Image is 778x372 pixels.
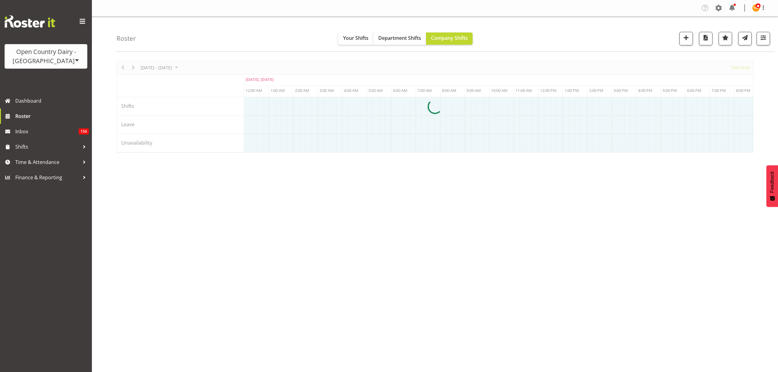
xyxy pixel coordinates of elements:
[766,165,778,207] button: Feedback - Show survey
[699,32,712,45] button: Download a PDF of the roster according to the set date range.
[15,173,80,182] span: Finance & Reporting
[79,128,89,135] span: 156
[373,32,426,45] button: Department Shifts
[15,158,80,167] span: Time & Attendance
[338,32,373,45] button: Your Shifts
[15,112,89,121] span: Roster
[116,35,136,42] h4: Roster
[15,96,89,105] span: Dashboard
[757,32,770,45] button: Filter Shifts
[431,35,468,41] span: Company Shifts
[15,142,80,151] span: Shifts
[343,35,368,41] span: Your Shifts
[11,47,81,66] div: Open Country Dairy - [GEOGRAPHIC_DATA]
[752,4,760,12] img: tim-magness10922.jpg
[426,32,473,45] button: Company Shifts
[719,32,732,45] button: Highlight an important date within the roster.
[15,127,79,136] span: Inbox
[769,171,775,193] span: Feedback
[738,32,752,45] button: Send a list of all shifts for the selected filtered period to all rostered employees.
[378,35,421,41] span: Department Shifts
[5,15,55,28] img: Rosterit website logo
[679,32,693,45] button: Add a new shift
